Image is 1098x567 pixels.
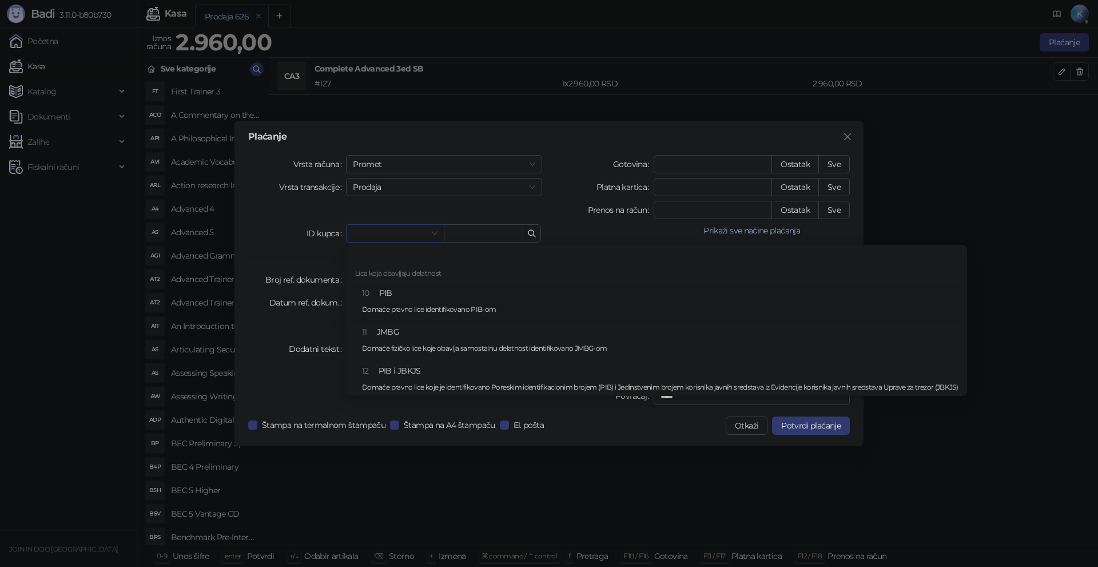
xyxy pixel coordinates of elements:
button: Ostatak [771,201,819,219]
p: Domaće fizičko lice koje obavlja samostalnu delatnost identifikovano JMBG-om [362,345,958,352]
button: Ostatak [771,155,819,173]
label: Platna kartica [596,178,654,196]
span: Zatvori [838,132,857,141]
button: Potvrdi plaćanje [772,417,850,435]
p: Domaće pravno lice koje je identifikovano Poreskim identifikacionim brojem (PIB) i Jedinstvenim b... [362,384,958,391]
label: Prenos na račun [588,201,654,219]
label: Povraćaj [615,387,654,405]
div: PIB i JBKJS [362,364,958,398]
button: Prikaži sve načine plaćanja [654,224,850,237]
span: Štampa na A4 štampaču [399,419,500,431]
p: Domaće pravno lice identifikovano PIB-om [362,306,958,313]
label: Gotovina [613,155,654,173]
label: Datum ref. dokum. [269,294,347,312]
button: Close [838,128,857,146]
span: Potvrdi plaćanje [781,421,841,431]
label: ID kupca [307,224,346,243]
span: Prodaja [353,179,535,196]
span: Štampa na termalnom štampaču [257,419,390,431]
span: Promet [353,156,535,173]
div: Lica koja obavljaju delatnost [348,265,965,284]
label: Vrsta računa [293,155,347,173]
button: Sve [818,178,850,196]
button: Otkaži [726,417,767,435]
button: Sve [818,201,850,219]
div: PIB [362,287,958,320]
label: Broj ref. dokumenta [265,271,346,289]
span: 10 [362,288,369,298]
div: JMBG [362,326,958,359]
label: Dodatni tekst [289,340,346,358]
label: Vrsta transakcije [279,178,347,196]
button: Ostatak [771,178,819,196]
span: close [843,132,852,141]
button: Sve [818,155,850,173]
div: Plaćanje [248,132,850,141]
span: El. pošta [509,419,548,431]
span: 12 [362,366,369,376]
span: 11 [362,327,367,337]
